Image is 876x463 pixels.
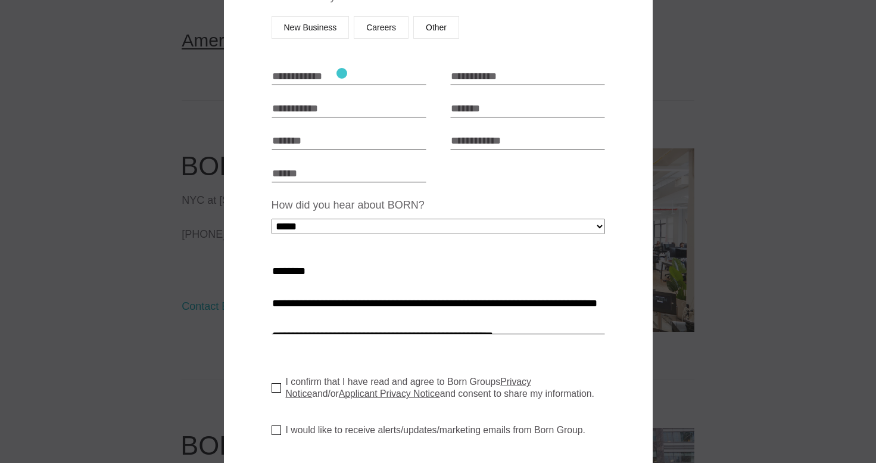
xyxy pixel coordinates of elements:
a: Applicant Privacy Notice [339,389,440,399]
label: I would like to receive alerts/updates/marketing emails from Born Group. [272,424,585,436]
label: I confirm that I have read and agree to Born Groups and/or and consent to share my information. [272,376,615,400]
label: Careers [354,16,409,39]
label: How did you hear about BORN? [272,198,425,212]
label: New Business [272,16,350,39]
label: Other [413,16,459,39]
